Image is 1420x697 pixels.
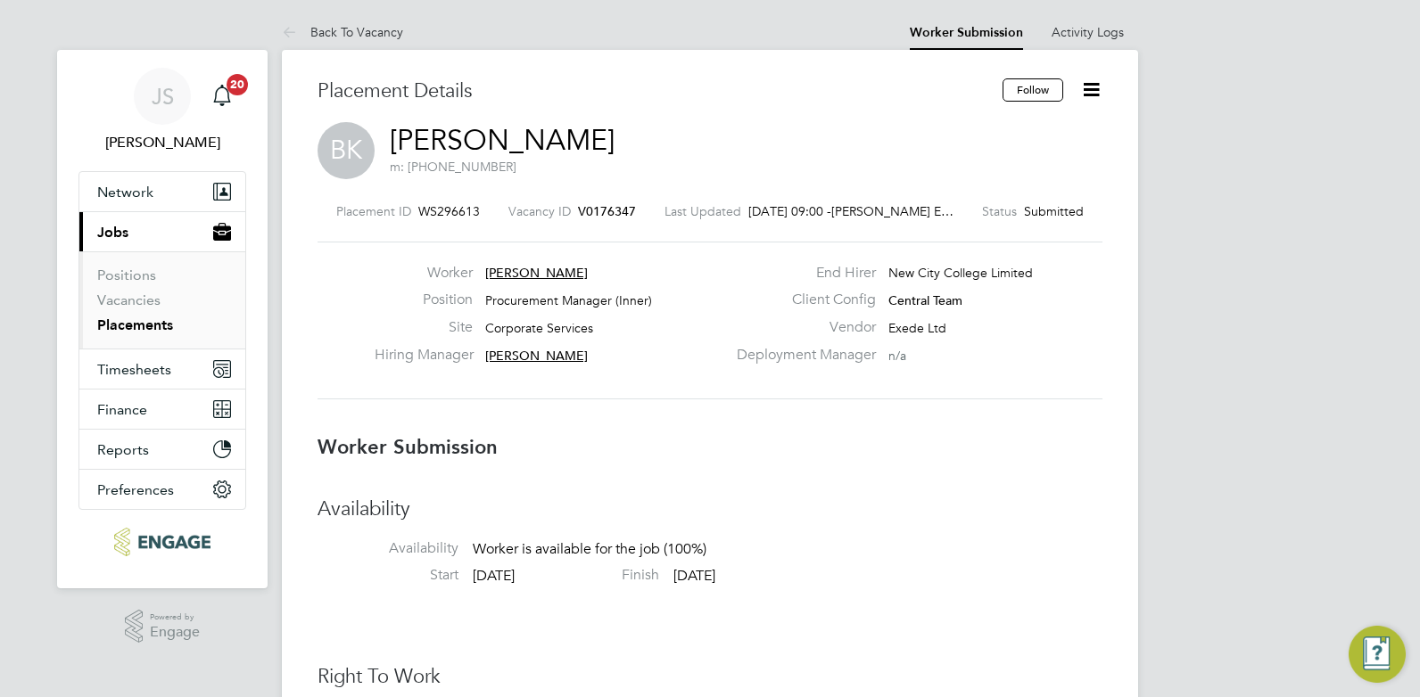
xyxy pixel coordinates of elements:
span: Corporate Services [485,320,593,336]
a: Vacancies [97,291,161,308]
img: ncclondon-logo-retina.png [114,528,210,556]
span: V0176347 [578,203,636,219]
a: JS[PERSON_NAME] [78,68,246,153]
a: 20 [204,68,240,125]
div: Jobs [79,251,245,348]
span: Central Team [888,292,962,308]
button: Engage Resource Center [1349,626,1406,683]
span: [DATE] 09:00 - [748,203,831,219]
span: Worker is available for the job (100%) [473,540,706,558]
span: Jobs [97,224,128,241]
span: Network [97,184,153,201]
label: Hiring Manager [375,346,473,365]
label: Worker [375,264,473,283]
span: n/a [888,348,906,364]
span: Jamie Stroud [78,132,246,153]
label: Finish [518,566,659,585]
span: Exede Ltd [888,320,946,336]
span: Finance [97,401,147,418]
button: Reports [79,430,245,469]
button: Follow [1003,78,1063,102]
span: [PERSON_NAME] [485,348,588,364]
button: Jobs [79,212,245,251]
span: [PERSON_NAME] [485,265,588,281]
a: [PERSON_NAME] [390,123,615,158]
span: Submitted [1024,203,1084,219]
a: Activity Logs [1052,24,1124,40]
a: Powered byEngage [125,610,201,644]
button: Preferences [79,470,245,509]
h3: Placement Details [318,78,989,104]
label: Vendor [726,318,876,337]
span: m: [PHONE_NUMBER] [390,159,516,175]
h3: Right To Work [318,664,1102,690]
label: Position [375,291,473,309]
b: Worker Submission [318,435,498,459]
label: Deployment Manager [726,346,876,365]
span: [PERSON_NAME] E… [831,203,954,219]
span: Reports [97,441,149,458]
label: Availability [318,539,458,558]
label: Vacancy ID [508,203,571,219]
nav: Main navigation [57,50,268,588]
span: [DATE] [473,567,515,585]
span: [DATE] [673,567,715,585]
label: Client Config [726,291,876,309]
a: Back To Vacancy [282,24,403,40]
h3: Availability [318,496,1102,522]
span: New City College Limited [888,265,1033,281]
span: Preferences [97,481,174,498]
span: BK [318,122,375,179]
label: Start [318,566,458,585]
span: Powered by [150,610,200,625]
button: Network [79,172,245,211]
label: Last Updated [665,203,741,219]
span: JS [152,85,174,108]
a: Positions [97,266,156,283]
a: Go to home page [78,528,246,556]
label: Placement ID [336,203,411,219]
span: Procurement Manager (Inner) [485,292,652,308]
span: Timesheets [97,361,171,378]
span: WS296613 [418,203,480,219]
button: Finance [79,389,245,429]
label: End Hirer [726,264,876,283]
span: Engage [150,625,200,640]
span: 20 [227,74,248,95]
a: Placements [97,316,173,333]
button: Timesheets [79,349,245,389]
label: Site [375,318,473,337]
a: Worker Submission [910,25,1023,40]
label: Status [982,203,1017,219]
